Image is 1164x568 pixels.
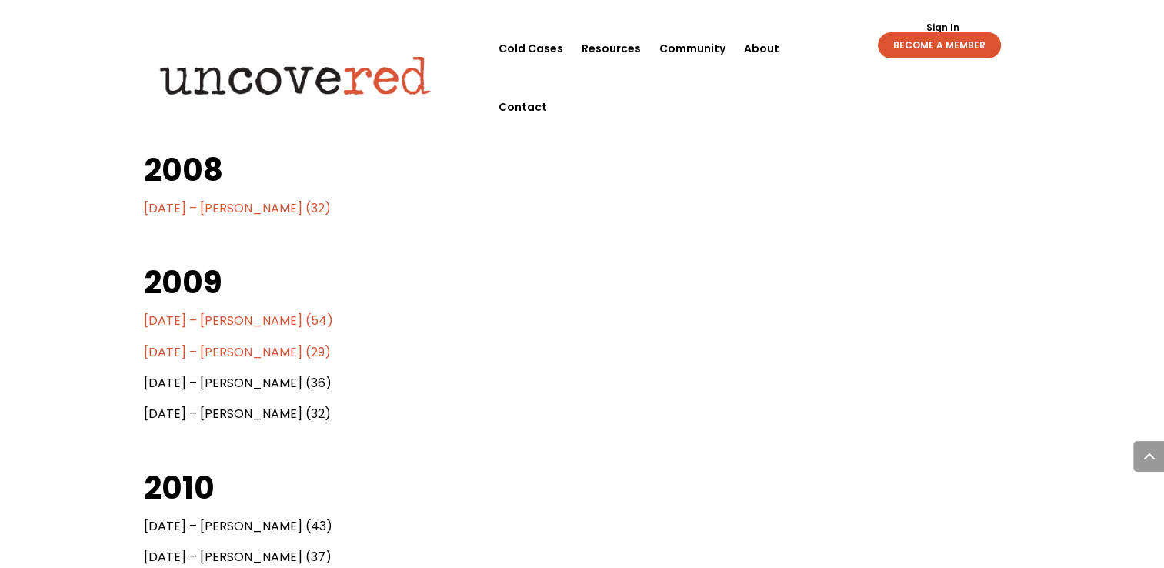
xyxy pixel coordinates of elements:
[582,19,641,78] a: Resources
[659,19,725,78] a: Community
[144,312,333,329] a: [DATE] – [PERSON_NAME] (54)
[144,466,215,509] b: 2010
[744,19,779,78] a: About
[499,78,547,136] a: Contact
[144,149,223,192] b: 2008
[144,261,222,304] b: 2009
[878,32,1001,58] a: BECOME A MEMBER
[144,547,332,565] span: [DATE] – [PERSON_NAME] (37)
[144,199,331,217] a: [DATE] – [PERSON_NAME] (32)
[917,23,967,32] a: Sign In
[499,19,563,78] a: Cold Cases
[144,342,331,360] a: [DATE] – [PERSON_NAME] (29)
[144,373,332,391] span: [DATE] – [PERSON_NAME] (36)
[144,404,331,422] span: [DATE] – [PERSON_NAME] (32)
[144,516,332,534] span: [DATE] – [PERSON_NAME] (43)
[147,45,443,105] img: Uncovered logo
